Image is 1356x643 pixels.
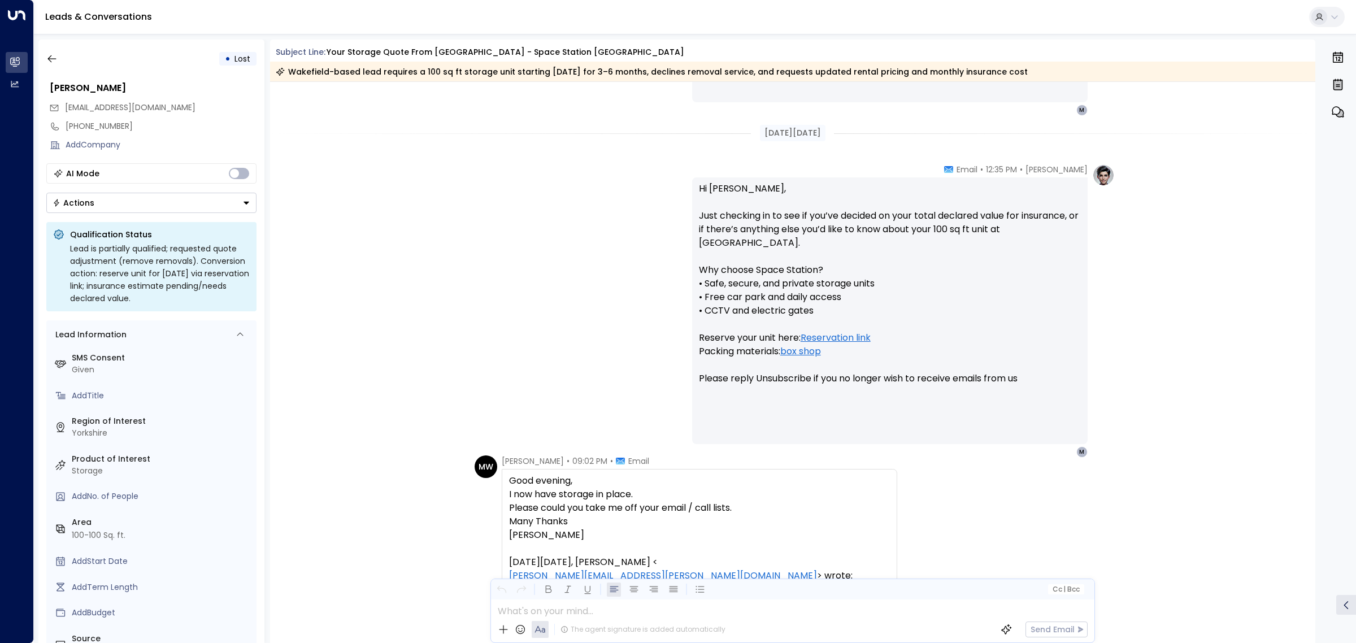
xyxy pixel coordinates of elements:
div: AI Mode [66,168,99,179]
a: Reservation link [801,331,871,345]
button: Redo [514,583,528,597]
div: AddTerm Length [72,581,252,593]
div: Your storage quote from [GEOGRAPHIC_DATA] - Space Station [GEOGRAPHIC_DATA] [327,46,684,58]
div: MW [475,455,497,478]
span: • [567,455,570,467]
div: [DATE][DATE] [760,125,825,141]
a: box shop [780,345,821,358]
span: • [1020,164,1023,175]
div: I now have storage in place. [509,488,890,501]
span: [EMAIL_ADDRESS][DOMAIN_NAME] [65,102,195,113]
div: M [1076,446,1088,458]
div: Given [72,364,252,376]
div: Many Thanks [509,515,890,528]
div: 100-100 Sq. ft. [72,529,125,541]
div: [PHONE_NUMBER] [66,120,257,132]
div: AddCompany [66,139,257,151]
span: 09:02 PM [572,455,607,467]
button: Cc|Bcc [1048,584,1084,595]
div: Please could you take me off your email / call lists. [509,501,890,515]
div: Button group with a nested menu [46,193,257,213]
button: Actions [46,193,257,213]
span: [PERSON_NAME] [502,455,564,467]
span: | [1063,585,1066,593]
span: Email [628,455,649,467]
div: Wakefield-based lead requires a 100 sq ft storage unit starting [DATE] for 3–6 months, declines r... [276,66,1028,77]
a: Leads & Conversations [45,10,152,23]
p: Qualification Status [70,229,250,240]
span: Cc Bcc [1052,585,1079,593]
div: • [225,49,231,69]
div: Actions [53,198,94,208]
div: [PERSON_NAME] [50,81,257,95]
span: Subject Line: [276,46,325,58]
span: 12:35 PM [986,164,1017,175]
span: Lost [234,53,250,64]
div: Lead Information [51,329,127,341]
div: The agent signature is added automatically [560,624,725,635]
div: Good evening, [509,474,890,583]
a: [PERSON_NAME][EMAIL_ADDRESS][PERSON_NAME][DOMAIN_NAME] [509,569,817,583]
span: • [610,455,613,467]
span: marywil2512@gmail.com [65,102,195,114]
div: Storage [72,465,252,477]
div: AddStart Date [72,555,252,567]
div: AddNo. of People [72,490,252,502]
div: M [1076,105,1088,116]
span: Email [957,164,977,175]
div: AddBudget [72,607,252,619]
div: Yorkshire [72,427,252,439]
div: [PERSON_NAME] [DATE][DATE], [PERSON_NAME] < > wrote: [509,528,890,583]
label: Area [72,516,252,528]
div: AddTitle [72,390,252,402]
span: • [980,164,983,175]
button: Undo [494,583,508,597]
div: Lead is partially qualified; requested quote adjustment (remove removals). Conversion action: res... [70,242,250,305]
span: [PERSON_NAME] [1025,164,1088,175]
p: Hi [PERSON_NAME], Just checking in to see if you’ve decided on your total declared value for insu... [699,182,1081,399]
label: SMS Consent [72,352,252,364]
label: Region of Interest [72,415,252,427]
img: profile-logo.png [1092,164,1115,186]
label: Product of Interest [72,453,252,465]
